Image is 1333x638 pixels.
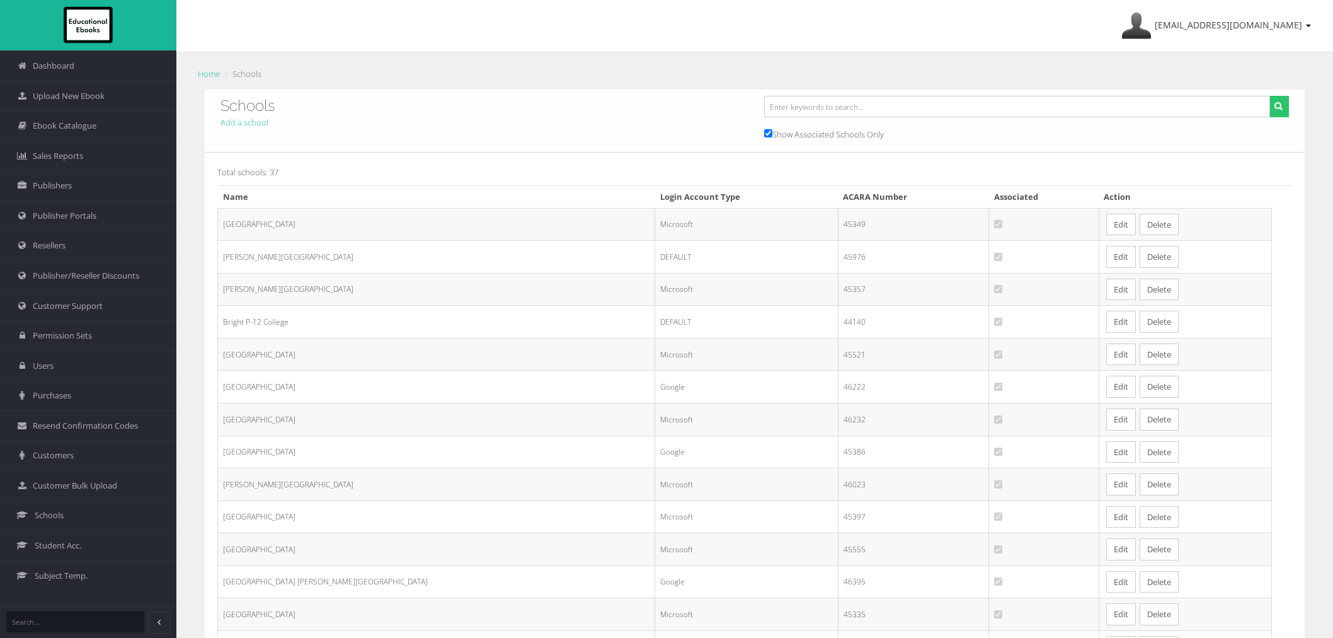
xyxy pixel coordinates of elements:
[1106,571,1136,593] a: Edit
[655,598,838,631] td: Microsoft
[655,208,838,241] td: Microsoft
[838,403,989,436] td: 46232
[1140,603,1179,625] button: Delete
[838,533,989,566] td: 45555
[33,480,117,492] span: Customer Bulk Upload
[655,306,838,339] td: DEFAULT
[218,468,655,501] td: [PERSON_NAME][GEOGRAPHIC_DATA]
[655,371,838,403] td: Google
[218,273,655,306] td: [PERSON_NAME][GEOGRAPHIC_DATA]
[33,60,74,72] span: Dashboard
[218,306,655,339] td: Bright P-12 College
[655,436,838,468] td: Google
[1140,214,1179,236] button: Delete
[655,468,838,501] td: Microsoft
[33,90,105,102] span: Upload New Ebook
[218,403,655,436] td: [GEOGRAPHIC_DATA]
[838,598,989,631] td: 45335
[1155,19,1302,31] span: [EMAIL_ADDRESS][DOMAIN_NAME]
[218,338,655,371] td: [GEOGRAPHIC_DATA]
[838,501,989,533] td: 45397
[218,598,655,631] td: [GEOGRAPHIC_DATA]
[35,509,64,521] span: Schools
[217,165,1292,179] p: Total schools: 37
[838,306,989,339] td: 44140
[33,210,96,222] span: Publisher Portals
[838,436,989,468] td: 45386
[33,240,66,252] span: Resellers
[655,501,838,533] td: Microsoft
[220,98,745,114] h3: Schools
[218,208,655,241] td: [GEOGRAPHIC_DATA]
[764,127,884,141] label: Show Associated Schools Only
[218,241,655,274] td: [PERSON_NAME][GEOGRAPHIC_DATA]
[655,241,838,274] td: DEFAULT
[1106,376,1136,398] a: Edit
[35,570,88,582] span: Subject Temp.
[655,338,838,371] td: Microsoft
[1106,506,1136,528] a: Edit
[838,273,989,306] td: 45357
[35,540,81,552] span: Student Acc.
[33,180,72,192] span: Publishers
[1140,506,1179,528] button: Delete
[838,371,989,403] td: 46222
[1140,246,1179,268] button: Delete
[218,501,655,533] td: [GEOGRAPHIC_DATA]
[33,150,83,162] span: Sales Reports
[655,273,838,306] td: Microsoft
[989,186,1099,209] th: Associated
[1140,441,1179,463] button: Delete
[1106,538,1136,560] a: Edit
[838,241,989,274] td: 45976
[1099,186,1271,209] th: Action
[838,186,989,209] th: ACARA Number
[1140,376,1179,398] button: Delete
[1140,538,1179,560] button: Delete
[1140,344,1179,366] button: Delete
[198,68,220,79] a: Home
[33,390,71,402] span: Purchases
[1140,473,1179,496] button: Delete
[1140,409,1179,431] button: Delete
[764,96,1270,117] input: Enter keywords to search...
[1121,11,1152,41] img: Avatar
[218,436,655,468] td: [GEOGRAPHIC_DATA]
[33,300,103,312] span: Customer Support
[655,533,838,566] td: Microsoft
[1140,571,1179,593] button: Delete
[1106,246,1136,268] a: Edit
[838,338,989,371] td: 45521
[1106,214,1136,236] a: Edit
[1106,279,1136,301] a: Edit
[1106,603,1136,625] a: Edit
[1106,473,1136,496] a: Edit
[218,186,655,209] th: Name
[838,565,989,598] td: 46395
[838,208,989,241] td: 45349
[1106,441,1136,463] a: Edit
[1140,279,1179,301] button: Delete
[33,330,92,342] span: Permission Sets
[6,612,144,632] input: Search...
[655,565,838,598] td: Google
[1140,311,1179,333] button: Delete
[218,565,655,598] td: [GEOGRAPHIC_DATA] [PERSON_NAME][GEOGRAPHIC_DATA]
[222,67,261,81] li: Schools
[33,120,96,132] span: Ebook Catalogue
[1106,344,1136,366] a: Edit
[1106,409,1136,431] a: Edit
[220,117,268,128] a: Add a school
[838,468,989,501] td: 46023
[1106,311,1136,333] a: Edit
[218,371,655,403] td: [GEOGRAPHIC_DATA]
[655,403,838,436] td: Microsoft
[33,420,138,432] span: Resend Confirmation Codes
[218,533,655,566] td: [GEOGRAPHIC_DATA]
[764,129,772,137] input: Show Associated Schools Only
[33,449,74,461] span: Customers
[655,186,838,209] th: Login Account Type
[33,360,54,372] span: Users
[33,270,139,282] span: Publisher/Reseller Discounts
